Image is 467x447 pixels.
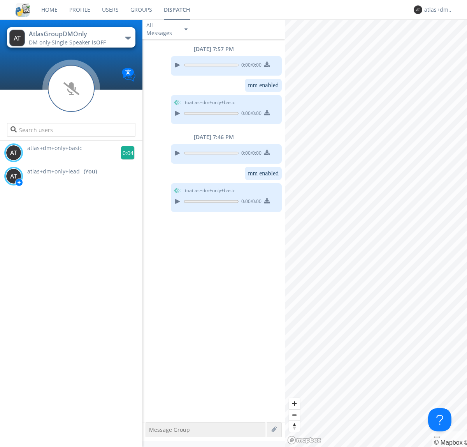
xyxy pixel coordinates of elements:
[289,421,300,432] span: Reset bearing to north
[239,110,262,118] span: 0:00 / 0:00
[9,30,25,46] img: 373638.png
[184,28,188,30] img: caret-down-sm.svg
[264,110,270,115] img: download media button
[185,99,235,106] span: to atlas+dm+only+basic
[27,144,82,152] span: atlas+dm+only+basic
[289,420,300,432] button: Reset bearing to north
[142,45,285,53] div: [DATE] 7:57 PM
[434,439,462,446] a: Mapbox
[239,62,262,70] span: 0:00 / 0:00
[248,170,279,177] dc-p: mm enabled
[84,168,97,175] div: (You)
[142,133,285,141] div: [DATE] 7:46 PM
[29,39,116,46] div: DM only ·
[289,398,300,409] button: Zoom in
[52,39,106,46] span: Single Speaker is
[289,409,300,420] button: Zoom out
[264,62,270,67] img: download media button
[6,145,21,161] img: 373638.png
[29,30,116,39] div: AtlasGroupDMOnly
[96,39,106,46] span: OFF
[264,198,270,203] img: download media button
[6,168,21,184] img: 373638.png
[264,150,270,155] img: download media button
[185,187,235,194] span: to atlas+dm+only+basic
[248,82,279,89] dc-p: mm enabled
[239,150,262,158] span: 0:00 / 0:00
[287,436,321,445] a: Mapbox logo
[27,168,80,175] span: atlas+dm+only+lead
[7,123,135,137] input: Search users
[122,68,135,81] img: Translation enabled
[146,21,177,37] div: All Messages
[16,3,30,17] img: cddb5a64eb264b2086981ab96f4c1ba7
[428,408,451,431] iframe: Toggle Customer Support
[414,5,422,14] img: 373638.png
[7,27,135,48] button: AtlasGroupDMOnlyDM only·Single Speaker isOFF
[424,6,453,14] div: atlas+dm+only+lead
[434,436,440,438] button: Toggle attribution
[239,198,262,207] span: 0:00 / 0:00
